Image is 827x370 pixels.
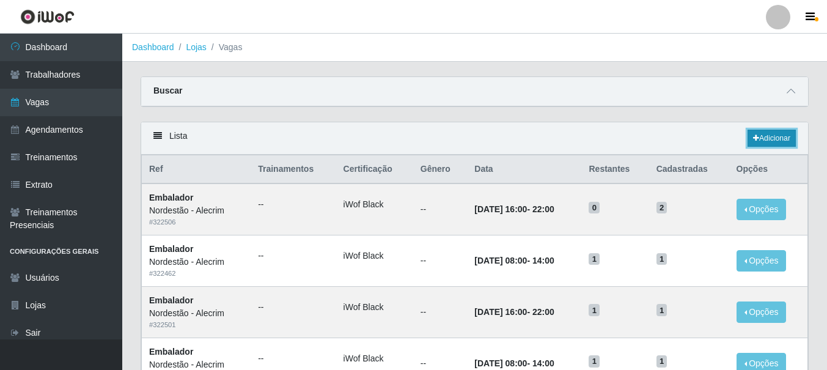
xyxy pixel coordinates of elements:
[149,347,193,357] strong: Embalador
[149,268,243,279] div: # 322462
[589,304,600,316] span: 1
[748,130,796,147] a: Adicionar
[413,235,467,287] td: --
[344,198,406,211] li: iWof Black
[132,42,174,52] a: Dashboard
[532,204,554,214] time: 22:00
[656,253,667,265] span: 1
[589,253,600,265] span: 1
[581,155,649,184] th: Restantes
[413,155,467,184] th: Gênero
[153,86,182,95] strong: Buscar
[474,307,527,317] time: [DATE] 16:00
[474,358,527,368] time: [DATE] 08:00
[474,204,527,214] time: [DATE] 16:00
[149,295,193,305] strong: Embalador
[258,301,328,314] ul: --
[251,155,336,184] th: Trainamentos
[413,286,467,338] td: --
[344,301,406,314] li: iWof Black
[336,155,413,184] th: Certificação
[474,204,554,214] strong: -
[737,302,787,323] button: Opções
[729,155,808,184] th: Opções
[656,304,667,316] span: 1
[532,256,554,265] time: 14:00
[656,355,667,368] span: 1
[467,155,581,184] th: Data
[149,256,243,268] div: Nordestão - Alecrim
[737,250,787,272] button: Opções
[344,250,406,262] li: iWof Black
[474,358,554,368] strong: -
[207,41,243,54] li: Vagas
[149,320,243,330] div: # 322501
[20,9,75,24] img: CoreUI Logo
[589,202,600,214] span: 0
[649,155,729,184] th: Cadastradas
[141,122,808,155] div: Lista
[532,307,554,317] time: 22:00
[149,217,243,228] div: # 322506
[149,307,243,320] div: Nordestão - Alecrim
[149,204,243,217] div: Nordestão - Alecrim
[656,202,667,214] span: 2
[589,355,600,368] span: 1
[186,42,206,52] a: Lojas
[149,244,193,254] strong: Embalador
[474,256,554,265] strong: -
[258,198,328,211] ul: --
[149,193,193,202] strong: Embalador
[413,183,467,235] td: --
[258,352,328,365] ul: --
[344,352,406,365] li: iWof Black
[122,34,827,62] nav: breadcrumb
[474,307,554,317] strong: -
[737,199,787,220] button: Opções
[474,256,527,265] time: [DATE] 08:00
[532,358,554,368] time: 14:00
[258,250,328,262] ul: --
[142,155,251,184] th: Ref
